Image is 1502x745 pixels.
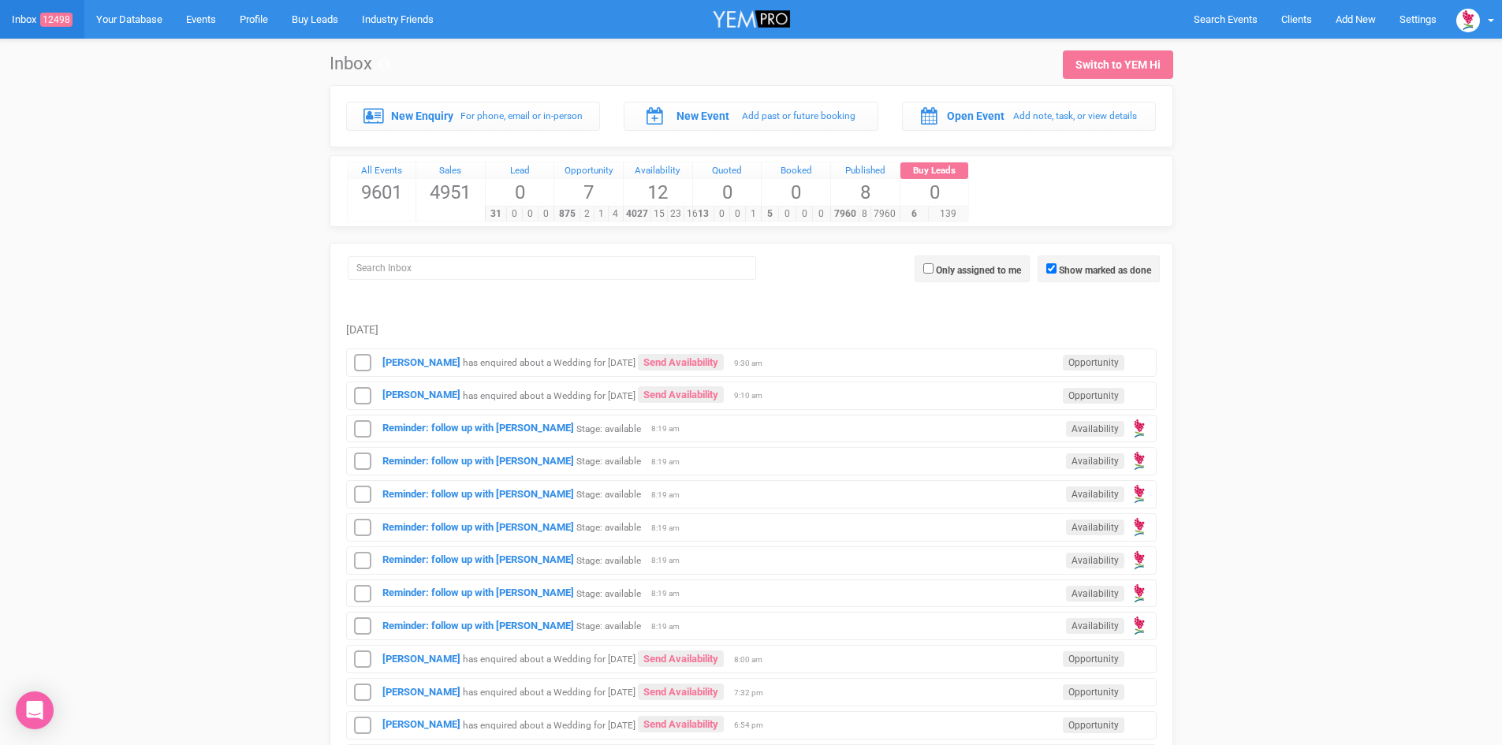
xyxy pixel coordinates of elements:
[1063,651,1124,667] span: Opportunity
[506,207,523,222] span: 0
[382,718,460,730] strong: [PERSON_NAME]
[460,110,583,121] small: For phone, email or in-person
[778,207,796,222] span: 0
[485,207,507,222] span: 31
[651,456,691,467] span: 8:19 am
[463,687,635,698] small: has enquired about a Wedding for [DATE]
[416,162,485,180] a: Sales
[416,179,485,206] span: 4951
[870,207,900,222] span: 7960
[16,691,54,729] div: Open Intercom Messenger
[382,422,574,434] a: Reminder: follow up with [PERSON_NAME]
[667,207,684,222] span: 23
[576,620,641,631] small: Stage: available
[1063,388,1124,404] span: Opportunity
[1063,684,1124,700] span: Opportunity
[638,684,724,700] a: Send Availability
[684,207,701,222] span: 16
[638,716,724,732] a: Send Availability
[624,179,692,206] span: 12
[554,162,623,180] a: Opportunity
[692,207,714,222] span: 13
[1336,13,1376,25] span: Add New
[650,207,668,222] span: 15
[1066,486,1124,502] span: Availability
[638,386,724,403] a: Send Availability
[623,207,651,222] span: 4027
[1128,483,1150,505] img: open-uri20190322-4-14wp8y4
[522,207,539,222] span: 0
[348,162,416,180] div: All Events
[553,207,580,222] span: 875
[554,179,623,206] span: 7
[1066,586,1124,602] span: Availability
[936,263,1021,278] label: Only assigned to me
[346,102,601,130] a: New Enquiry For phone, email or in-person
[594,207,609,222] span: 1
[1456,9,1480,32] img: open-uri20190322-4-14wp8y4
[382,389,460,400] a: [PERSON_NAME]
[348,256,756,280] input: Search Inbox
[900,207,929,222] span: 6
[382,620,574,631] strong: Reminder: follow up with [PERSON_NAME]
[762,162,830,180] div: Booked
[463,654,635,665] small: has enquired about a Wedding for [DATE]
[576,587,641,598] small: Stage: available
[859,207,871,222] span: 8
[624,162,692,180] a: Availability
[624,102,878,130] a: New Event Add past or future booking
[651,621,691,632] span: 8:19 am
[576,456,641,467] small: Stage: available
[538,207,554,222] span: 0
[382,686,460,698] strong: [PERSON_NAME]
[382,587,574,598] a: Reminder: follow up with [PERSON_NAME]
[1013,110,1137,121] small: Add note, task, or view details
[330,54,390,73] h1: Inbox
[734,390,773,401] span: 9:10 am
[576,489,641,500] small: Stage: available
[608,207,623,222] span: 4
[382,653,460,665] a: [PERSON_NAME]
[1066,618,1124,634] span: Availability
[734,654,773,665] span: 8:00 am
[382,521,574,533] a: Reminder: follow up with [PERSON_NAME]
[1063,50,1173,79] a: Switch to YEM Hi
[346,324,1157,336] h5: [DATE]
[1128,583,1150,605] img: open-uri20190322-4-14wp8y4
[463,389,635,400] small: has enquired about a Wedding for [DATE]
[812,207,830,222] span: 0
[745,207,762,222] span: 1
[734,687,773,698] span: 7:32 pm
[651,555,691,566] span: 8:19 am
[651,423,691,434] span: 8:19 am
[1075,57,1161,73] div: Switch to YEM Hi
[693,179,762,206] span: 0
[1128,549,1150,572] img: open-uri20190322-4-14wp8y4
[902,102,1157,130] a: Open Event Add note, task, or view details
[734,358,773,369] span: 9:30 am
[1128,516,1150,538] img: open-uri20190322-4-14wp8y4
[693,162,762,180] div: Quoted
[900,162,969,180] a: Buy Leads
[651,490,691,501] span: 8:19 am
[580,207,594,222] span: 2
[382,488,574,500] a: Reminder: follow up with [PERSON_NAME]
[796,207,814,222] span: 0
[576,554,641,565] small: Stage: available
[1128,418,1150,440] img: open-uri20190322-4-1ow8qrb
[1128,615,1150,637] img: open-uri20190322-4-14wp8y4
[742,110,855,121] small: Add past or future booking
[463,719,635,730] small: has enquired about a Wedding for [DATE]
[638,354,724,371] a: Send Availability
[1066,421,1124,437] span: Availability
[676,108,729,124] label: New Event
[831,162,900,180] div: Published
[830,207,859,222] span: 7960
[831,179,900,206] span: 8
